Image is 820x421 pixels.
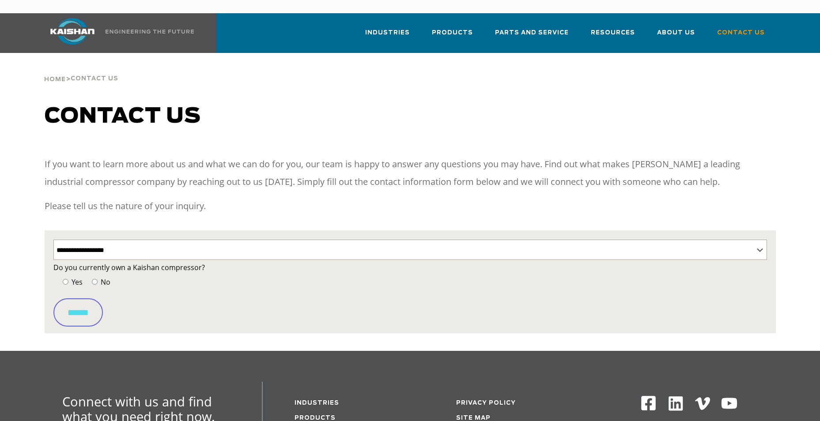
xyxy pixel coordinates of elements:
[295,400,339,406] a: Industries
[63,279,68,285] input: Yes
[591,21,635,51] a: Resources
[44,77,66,83] span: Home
[365,28,410,38] span: Industries
[44,75,66,83] a: Home
[45,106,201,127] span: Contact us
[365,21,410,51] a: Industries
[667,395,684,412] img: Linkedin
[70,277,83,287] span: Yes
[717,28,765,38] span: Contact Us
[495,21,569,51] a: Parts and Service
[432,21,473,51] a: Products
[721,395,738,412] img: Youtube
[295,415,336,421] a: Products
[53,261,767,274] label: Do you currently own a Kaishan compressor?
[39,18,106,45] img: kaishan logo
[39,13,196,53] a: Kaishan USA
[657,21,695,51] a: About Us
[106,30,194,34] img: Engineering the future
[45,197,776,215] p: Please tell us the nature of your inquiry.
[44,53,118,86] div: >
[591,28,635,38] span: Resources
[657,28,695,38] span: About Us
[456,415,491,421] a: Site Map
[495,28,569,38] span: Parts and Service
[92,279,98,285] input: No
[432,28,473,38] span: Products
[99,277,110,287] span: No
[695,397,710,410] img: Vimeo
[640,395,657,411] img: Facebook
[71,76,118,82] span: Contact Us
[53,261,767,327] form: Contact form
[45,155,776,191] p: If you want to learn more about us and what we can do for you, our team is happy to answer any qu...
[717,21,765,51] a: Contact Us
[456,400,516,406] a: Privacy Policy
